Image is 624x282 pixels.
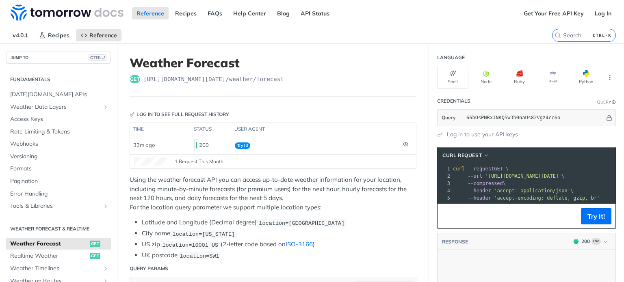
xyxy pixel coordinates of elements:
a: Pagination [6,175,111,187]
span: Weather Timelines [10,265,100,273]
h2: Weather Forecast & realtime [6,225,111,232]
div: Query Params [130,265,168,272]
a: Recipes [171,7,201,19]
li: UK postcode [142,251,416,260]
button: Node [470,66,502,89]
button: RESPONSE [442,238,468,246]
button: Show subpages for Weather Data Layers [102,104,109,110]
span: get [130,75,140,83]
span: location=[GEOGRAPHIC_DATA] [259,220,344,226]
span: curl [453,166,465,172]
p: Using the weather forecast API you can access up-to-date weather information for your location, i... [130,175,416,212]
span: Versioning [10,153,109,161]
span: v4.0.1 [8,29,32,41]
h2: Fundamentals [6,76,111,83]
div: Log in to see full request history [130,111,229,118]
span: Rate Limiting & Tokens [10,128,109,136]
span: Log [591,238,601,245]
span: Weather Data Layers [10,103,100,111]
span: Query [442,114,456,121]
span: Try It! [235,142,250,149]
button: More Languages [604,71,616,84]
span: \ [453,181,506,186]
th: time [130,123,191,136]
div: 200 [194,138,228,152]
li: City name [142,229,416,238]
span: 33m ago [133,142,155,148]
kbd: CTRL-K [591,31,613,39]
th: user agent [232,123,400,136]
canvas: Line Graph [134,157,167,166]
div: QueryInformation [597,99,616,105]
span: 1 Request This Month [175,158,223,165]
button: Ruby [504,66,535,89]
span: 'accept-encoding: deflate, gzip, br' [494,195,600,201]
a: Reference [132,7,169,19]
li: US zip (2-letter code based on ) [142,240,416,249]
i: Information [612,100,616,104]
a: Get Your Free API Key [519,7,588,19]
span: location=[US_STATE] [172,231,235,237]
a: Error Handling [6,188,111,200]
span: --request [468,166,494,172]
a: Recipes [35,29,74,41]
button: Show subpages for Weather Timelines [102,265,109,272]
span: \ [453,173,565,179]
a: Access Keys [6,113,111,125]
span: Reference [89,32,117,39]
span: 200 [574,239,578,244]
div: Query [597,99,611,105]
span: Webhooks [10,140,109,148]
span: Weather Forecast [10,240,88,248]
span: get [90,241,100,247]
span: --url [468,173,482,179]
span: 200 [196,142,197,149]
img: Tomorrow.io Weather API Docs [11,4,123,21]
button: Shell [437,66,468,89]
button: 200200Log [570,237,611,245]
svg: Key [130,112,134,117]
button: PHP [537,66,568,89]
div: 5 [438,194,451,202]
span: --header [468,195,491,201]
button: Try It! [581,208,611,224]
span: Realtime Weather [10,252,88,260]
a: Webhooks [6,138,111,150]
div: 1 [438,165,451,172]
a: Rate Limiting & Tokens [6,126,111,138]
a: Log in to use your API keys [447,130,518,139]
a: Tools & LibrariesShow subpages for Tools & Libraries [6,200,111,212]
span: get [90,253,100,259]
span: CTRL-/ [89,54,106,61]
input: apikey [462,110,605,126]
button: JUMP TOCTRL-/ [6,52,111,64]
button: Query [438,110,460,126]
a: [DATE][DOMAIN_NAME] APIs [6,88,111,101]
a: Realtime Weatherget [6,250,111,262]
svg: More ellipsis [606,74,613,81]
span: location=10001 US [162,242,218,248]
span: Formats [10,165,109,173]
a: Weather Forecastget [6,238,111,250]
span: [DATE][DOMAIN_NAME] APIs [10,90,109,99]
a: Help Center [229,7,271,19]
div: 4 [438,187,451,194]
button: Python [570,66,602,89]
a: Weather TimelinesShow subpages for Weather Timelines [6,263,111,275]
span: --header [468,188,491,194]
span: \ [453,188,573,194]
span: GET \ [453,166,509,172]
span: Tools & Libraries [10,202,100,210]
a: Formats [6,163,111,175]
div: 3 [438,180,451,187]
span: cURL Request [442,152,482,159]
div: 2 [438,172,451,180]
button: Show subpages for Tools & Libraries [102,203,109,209]
h1: Weather Forecast [130,56,416,70]
li: Latitude and Longitude (Decimal degree) [142,218,416,227]
a: Log In [590,7,616,19]
span: 'accept: application/json' [494,188,570,194]
a: Blog [273,7,294,19]
a: Versioning [6,151,111,163]
span: Recipes [48,32,69,39]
